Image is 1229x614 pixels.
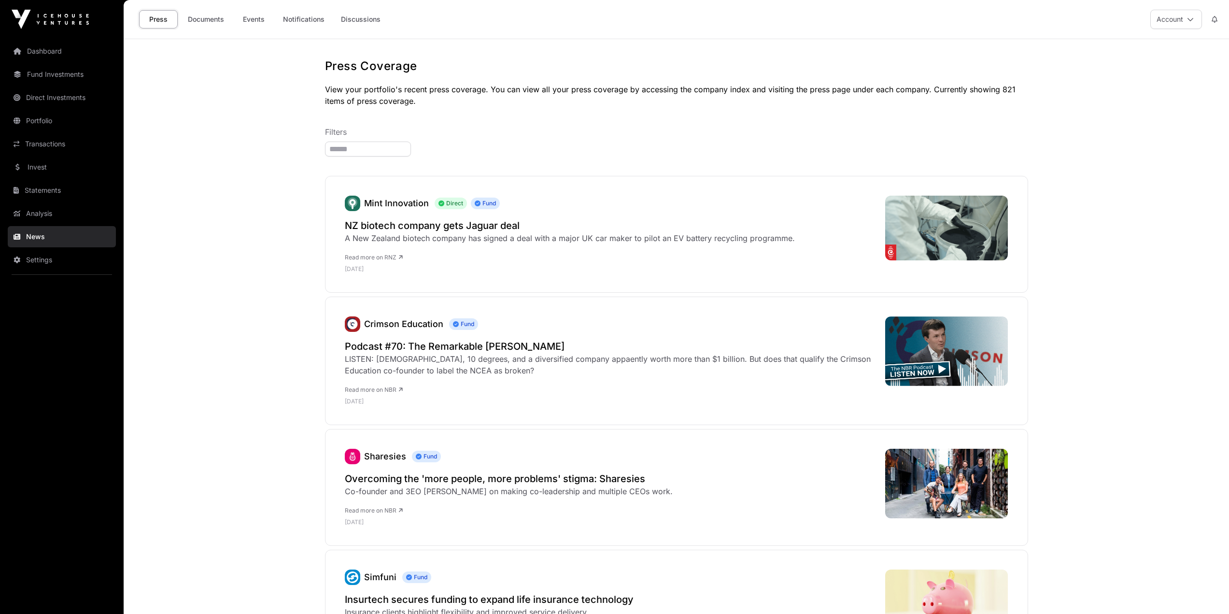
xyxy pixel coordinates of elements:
[412,451,441,462] span: Fund
[345,570,360,585] img: Simfuni-favicon.svg
[885,196,1008,260] img: 4K2DXWV_687835b9ce478d6e7495c317_Mint_2_jpg.png
[1181,568,1229,614] iframe: Chat Widget
[345,196,360,211] img: Mint.svg
[345,353,876,376] div: LISTEN: [DEMOGRAPHIC_DATA], 10 degrees, and a diversified company appaently worth more than $1 bi...
[325,58,1028,74] h1: Press Coverage
[345,316,360,332] img: unnamed.jpg
[8,64,116,85] a: Fund Investments
[364,198,429,208] a: Mint Innovation
[345,219,795,232] a: NZ biotech company gets Jaguar deal
[345,340,876,353] a: Podcast #70: The Remarkable [PERSON_NAME]
[8,157,116,178] a: Invest
[435,198,467,209] span: Direct
[139,10,178,29] a: Press
[364,572,396,582] a: Simfuni
[8,203,116,224] a: Analysis
[345,232,795,244] div: A New Zealand biotech company has signed a deal with a major UK car maker to pilot an EV battery ...
[12,10,89,29] img: Icehouse Ventures Logo
[345,485,673,497] div: Co-founder and 3EO [PERSON_NAME] on making co-leadership and multiple CEOs work.
[345,386,403,393] a: Read more on NBR
[277,10,331,29] a: Notifications
[471,198,500,209] span: Fund
[345,472,673,485] a: Overcoming the 'more people, more problems' stigma: Sharesies
[8,41,116,62] a: Dashboard
[345,570,360,585] a: Simfuni
[449,318,478,330] span: Fund
[8,87,116,108] a: Direct Investments
[182,10,230,29] a: Documents
[345,316,360,332] a: Crimson Education
[345,265,795,273] p: [DATE]
[364,319,443,329] a: Crimson Education
[345,449,360,464] img: sharesies_logo.jpeg
[345,254,403,261] a: Read more on RNZ
[885,316,1008,386] img: NBRP-Episode-70-Jamie-Beaton-LEAD-GIF.gif
[402,571,431,583] span: Fund
[345,518,673,526] p: [DATE]
[8,226,116,247] a: News
[8,249,116,271] a: Settings
[1150,10,1202,29] button: Account
[364,451,406,461] a: Sharesies
[325,126,1028,138] p: Filters
[335,10,387,29] a: Discussions
[885,449,1008,518] img: Sharesies-co-founders_4407.jpeg
[8,133,116,155] a: Transactions
[234,10,273,29] a: Events
[8,180,116,201] a: Statements
[325,84,1028,107] p: View your portfolio's recent press coverage. You can view all your press coverage by accessing th...
[345,449,360,464] a: Sharesies
[345,507,403,514] a: Read more on NBR
[345,593,634,606] a: Insurtech secures funding to expand life insurance technology
[345,196,360,211] a: Mint Innovation
[345,398,876,405] p: [DATE]
[8,110,116,131] a: Portfolio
